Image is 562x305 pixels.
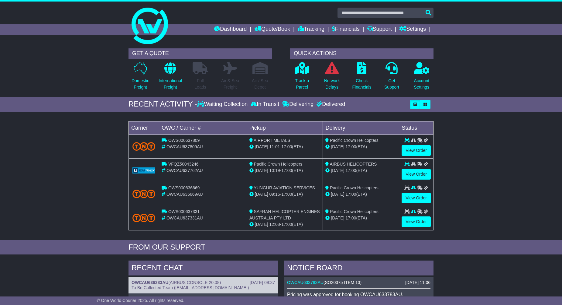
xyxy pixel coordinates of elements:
[250,280,275,285] div: [DATE] 09:37
[249,191,320,198] div: - (ETA)
[325,191,396,198] div: (ETA)
[249,167,320,174] div: - (ETA)
[168,162,199,167] span: VFQZ50043246
[252,78,268,90] p: Air / Sea Depot
[269,144,280,149] span: 11:01
[287,280,324,285] a: OWCAU633783AU
[255,192,268,197] span: [DATE]
[170,280,219,285] span: AIRBUS CONSOLE 20.08
[132,280,275,285] div: ( )
[323,121,399,135] td: Delivery
[345,192,356,197] span: 17:00
[166,168,203,173] span: OWCAU637762AU
[332,24,360,35] a: Financials
[254,24,290,35] a: Quote/Book
[249,209,320,220] span: SAFRAN HELICOPTER ENGINES AUSTRALIA PTY LTD
[269,222,280,227] span: 12:08
[324,78,340,90] p: Network Delays
[402,193,431,203] a: View Order
[405,280,430,285] div: [DATE] 11:06
[281,101,315,108] div: Delivering
[159,121,247,135] td: OWC / Carrier #
[132,280,168,285] a: OWCAU636283AU
[132,142,155,150] img: TNT_Domestic.png
[158,62,182,94] a: InternationalFreight
[168,209,200,214] span: OWS000637331
[249,101,281,108] div: In Transit
[402,169,431,180] a: View Order
[221,78,239,90] p: Air & Sea Freight
[345,168,356,173] span: 17:00
[132,167,155,174] img: GetCarrierServiceLogo
[352,62,372,94] a: CheckFinancials
[367,24,392,35] a: Support
[331,216,344,220] span: [DATE]
[254,185,315,190] span: YUNGUR AVIATION SERVICES
[281,168,292,173] span: 17:00
[193,78,208,90] p: Full Loads
[325,144,396,150] div: (ETA)
[129,100,197,109] div: RECENT ACTIVITY -
[281,222,292,227] span: 17:00
[129,48,272,59] div: GET A QUOTE
[330,185,379,190] span: Pacific Crown Helicopters
[97,298,184,303] span: © One World Courier 2025. All rights reserved.
[295,62,309,94] a: Track aParcel
[330,138,379,143] span: Pacific Crown Helicopters
[384,62,399,94] a: GetSupport
[247,121,323,135] td: Pickup
[254,138,290,143] span: AIRPORT METALS
[298,24,324,35] a: Tracking
[345,216,356,220] span: 17:00
[255,168,268,173] span: [DATE]
[166,192,203,197] span: OWCAU636669AU
[352,78,372,90] p: Check Financials
[255,144,268,149] span: [DATE]
[197,101,249,108] div: Waiting Collection
[214,24,247,35] a: Dashboard
[129,121,159,135] td: Carrier
[414,78,430,90] p: Account Settings
[290,48,433,59] div: QUICK ACTIONS
[249,221,320,228] div: - (ETA)
[132,285,249,290] span: To Be Collected Team ([EMAIL_ADDRESS][DOMAIN_NAME])
[287,280,430,285] div: ( )
[131,62,149,94] a: DomesticFreight
[132,78,149,90] p: Domestic Freight
[284,261,433,277] div: NOTICE BOARD
[281,192,292,197] span: 17:00
[324,62,340,94] a: NetworkDelays
[399,121,433,135] td: Status
[402,216,431,227] a: View Order
[269,168,280,173] span: 10:19
[132,214,155,222] img: TNT_Domestic.png
[330,209,379,214] span: Pacific Crown Helicopters
[168,185,200,190] span: OWS000636669
[249,144,320,150] div: - (ETA)
[132,190,155,198] img: TNT_Domestic.png
[315,101,345,108] div: Delivered
[402,145,431,156] a: View Order
[331,168,344,173] span: [DATE]
[129,261,278,277] div: RECENT CHAT
[255,222,268,227] span: [DATE]
[129,243,433,252] div: FROM OUR SUPPORT
[269,192,280,197] span: 09:16
[159,78,182,90] p: International Freight
[166,216,203,220] span: OWCAU637331AU
[345,144,356,149] span: 17:00
[331,192,344,197] span: [DATE]
[325,280,360,285] span: SO20375 ITEM 13
[254,162,303,167] span: Pacific Crown Helicopters
[331,144,344,149] span: [DATE]
[281,144,292,149] span: 17:00
[399,24,426,35] a: Settings
[325,167,396,174] div: (ETA)
[330,162,377,167] span: AIRBUS HELICOPTERS
[295,78,309,90] p: Track a Parcel
[166,144,203,149] span: OWCAU637809AU
[325,215,396,221] div: (ETA)
[287,292,430,297] p: Pricing was approved for booking OWCAU633783AU.
[384,78,399,90] p: Get Support
[414,62,430,94] a: AccountSettings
